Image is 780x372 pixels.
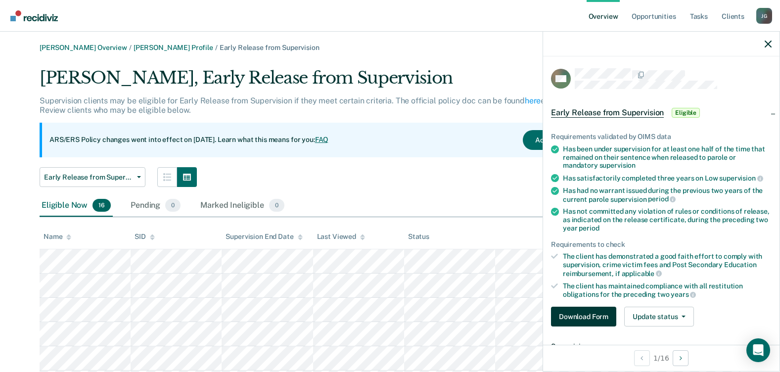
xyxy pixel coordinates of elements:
div: J G [756,8,772,24]
div: The client has maintained compliance with all restitution obligations for the preceding two [563,282,772,299]
div: Has been under supervision for at least one half of the time that remained on their sentence when... [563,145,772,170]
span: years [671,290,696,298]
span: period [579,224,599,232]
a: [PERSON_NAME] Profile [134,44,213,51]
div: Last Viewed [317,232,365,241]
button: Download Form [551,307,616,326]
p: ARS/ERS Policy changes went into effect on [DATE]. Learn what this means for you: [49,135,328,145]
span: / [213,44,220,51]
div: Name [44,232,71,241]
div: Has satisfactorily completed three years on Low [563,174,772,183]
div: Eligible Now [40,195,113,217]
div: Requirements validated by OIMS data [551,133,772,141]
div: Early Release from SupervisionEligible [543,97,780,129]
p: Supervision clients may be eligible for Early Release from Supervision if they meet certain crite... [40,96,601,115]
span: Early Release from Supervision [551,108,664,118]
span: 0 [269,199,284,212]
div: Has had no warrant issued during the previous two years of the current parole supervision [563,186,772,203]
div: Has not committed any violation of rules or conditions of release, as indicated on the release ce... [563,207,772,232]
span: Early Release from Supervision [220,44,320,51]
button: Profile dropdown button [756,8,772,24]
button: Previous Opportunity [634,350,650,366]
span: supervision [599,161,636,169]
div: Open Intercom Messenger [746,338,770,362]
dt: Supervision [551,342,772,351]
div: SID [135,232,155,241]
div: The client has demonstrated a good faith effort to comply with supervision, crime victim fees and... [563,252,772,278]
a: [PERSON_NAME] Overview [40,44,127,51]
div: Marked Ineligible [198,195,286,217]
div: Requirements to check [551,240,772,249]
a: Navigate to form link [551,307,620,326]
button: Acknowledge & Close [523,130,617,150]
span: supervision [719,174,763,182]
div: Supervision End Date [226,232,302,241]
div: Pending [129,195,183,217]
a: here [525,96,541,105]
span: period [648,195,676,203]
div: Status [408,232,429,241]
button: Update status [624,307,694,326]
span: 16 [92,199,111,212]
span: Early Release from Supervision [44,173,133,182]
span: / [127,44,134,51]
span: applicable [622,270,662,278]
div: 1 / 16 [543,345,780,371]
span: Eligible [672,108,700,118]
img: Recidiviz [10,10,58,21]
button: Next Opportunity [673,350,688,366]
span: 0 [165,199,181,212]
a: FAQ [315,136,329,143]
div: [PERSON_NAME], Early Release from Supervision [40,68,625,96]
